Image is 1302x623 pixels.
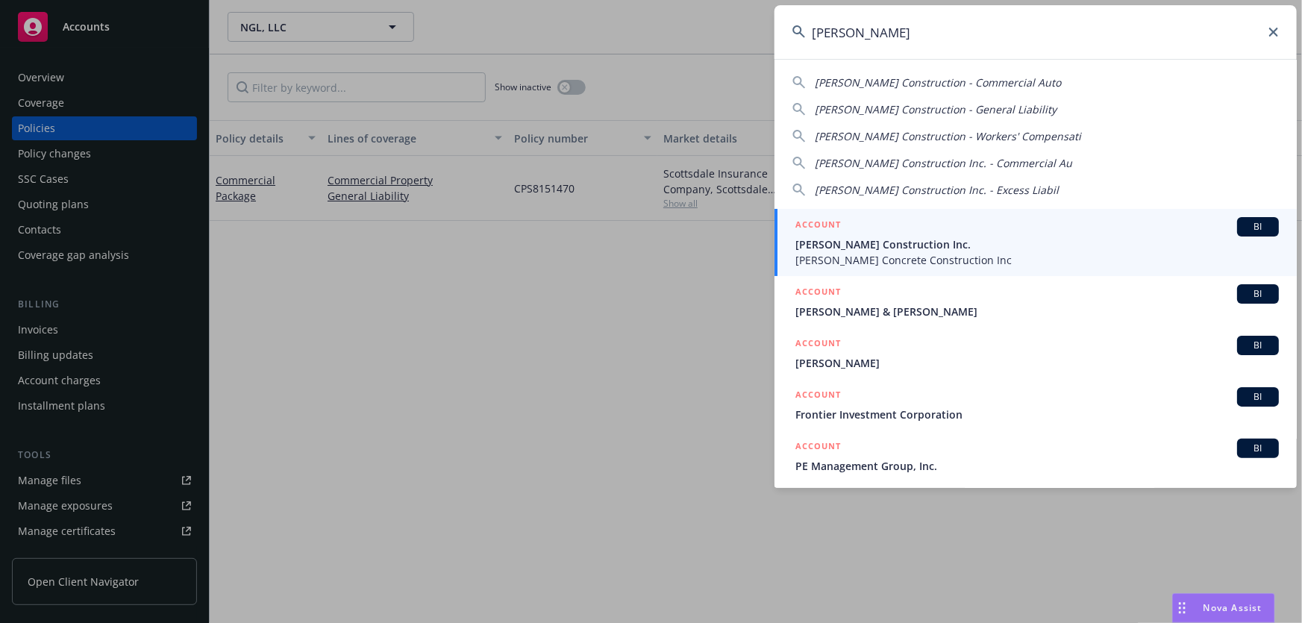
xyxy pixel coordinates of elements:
span: [PERSON_NAME] Construction - Workers' Compensati [815,129,1081,143]
span: BI [1243,390,1273,404]
h5: ACCOUNT [795,387,841,405]
span: [PERSON_NAME] Construction Inc. [795,237,1279,252]
div: Drag to move [1173,594,1192,622]
a: ACCOUNTBI[PERSON_NAME] Construction Inc.[PERSON_NAME] Concrete Construction Inc [774,209,1297,276]
h5: ACCOUNT [795,217,841,235]
h5: ACCOUNT [795,284,841,302]
h5: ACCOUNT [795,336,841,354]
h5: ACCOUNT [795,439,841,457]
input: Search... [774,5,1297,59]
span: [PERSON_NAME] Construction - General Liability [815,102,1057,116]
span: [PERSON_NAME] Construction Inc. - Commercial Au [815,156,1072,170]
a: ACCOUNTBIPE Management Group, Inc. [774,431,1297,482]
span: [PERSON_NAME] Construction Inc. - Excess Liabil [815,183,1059,197]
span: BI [1243,220,1273,234]
span: [PERSON_NAME] Concrete Construction Inc [795,252,1279,268]
span: Frontier Investment Corporation [795,407,1279,422]
span: [PERSON_NAME] & [PERSON_NAME] [795,304,1279,319]
span: BI [1243,442,1273,455]
a: ACCOUNTBIFrontier Investment Corporation [774,379,1297,431]
span: PE Management Group, Inc. [795,458,1279,474]
a: ACCOUNTBI[PERSON_NAME] & [PERSON_NAME] [774,276,1297,328]
button: Nova Assist [1172,593,1275,623]
span: BI [1243,287,1273,301]
span: Nova Assist [1204,601,1262,614]
a: ACCOUNTBI[PERSON_NAME] [774,328,1297,379]
span: BI [1243,339,1273,352]
span: [PERSON_NAME] [795,355,1279,371]
span: [PERSON_NAME] Construction - Commercial Auto [815,75,1061,90]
